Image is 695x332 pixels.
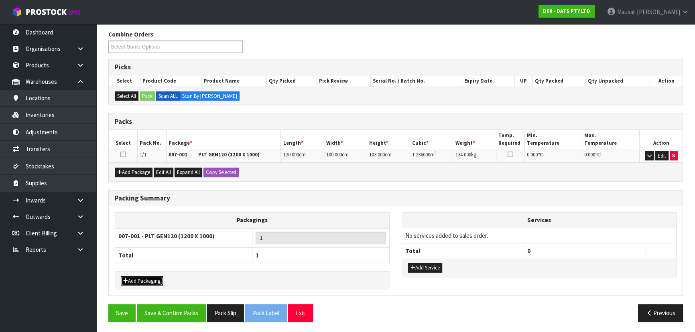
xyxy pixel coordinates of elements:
th: Qty Unpacked [586,75,650,87]
h3: Packing Summary [115,194,677,202]
label: Scan ALL [156,91,180,101]
button: Save & Confirm Packs [137,304,206,322]
th: Action [650,75,683,87]
th: Temp. Required [496,130,525,149]
th: Services [402,213,676,228]
button: Previous [638,304,683,322]
td: ℃ [525,149,582,163]
strong: 007-001 - PLT GEN120 (1200 X 1000) [118,232,214,240]
th: Expiry Date [462,75,514,87]
button: Expand All [175,168,202,177]
th: Package [166,130,281,149]
button: Pack Slip [207,304,244,322]
span: 0.000 [527,151,538,158]
span: 1/1 [140,151,146,158]
button: Select All [115,91,138,101]
th: Product Code [140,75,201,87]
button: Pack [140,91,155,101]
span: ProStock [26,7,67,17]
td: cm [367,149,410,163]
span: [PERSON_NAME] [637,8,680,16]
th: Max. Temperature [582,130,640,149]
span: Expand All [177,169,200,176]
td: cm [281,149,324,163]
th: Total [115,247,252,263]
th: UP [514,75,532,87]
span: 0.000 [584,151,595,158]
button: Save [108,304,136,322]
th: Qty Packed [532,75,585,87]
th: Pick Review [317,75,371,87]
span: 1.236000 [412,151,430,158]
td: ℃ [582,149,640,163]
button: Add Package [115,168,152,177]
span: Mausali [617,8,636,16]
span: Pack [108,24,683,328]
h3: Picks [115,63,677,71]
th: Qty Picked [266,75,317,87]
th: Length [281,130,324,149]
label: Scan By [PERSON_NAME] [180,91,240,101]
a: D00 - DATS PTY LTD [539,5,595,18]
strong: 007-001 [169,151,187,158]
button: Edit All [154,168,173,177]
th: Weight [453,130,496,149]
span: 100.000 [326,151,342,158]
th: Cubic [410,130,453,149]
strong: D00 - DATS PTY LTD [543,8,590,14]
th: Select [109,75,140,87]
th: Width [324,130,367,149]
strong: PLT GEN120 (1200 X 1000) [198,151,260,158]
th: Packagings [115,213,390,228]
img: cube-alt.png [12,7,22,17]
th: Pack No. [138,130,167,149]
button: Add Packaging [121,276,163,286]
td: m [410,149,453,163]
th: Select [109,130,138,149]
button: Edit [655,151,669,161]
th: Total [402,243,524,259]
th: Min. Temperature [525,130,582,149]
th: Product Name [202,75,266,87]
h3: Packs [115,118,677,126]
th: Height [367,130,410,149]
td: cm [324,149,367,163]
th: Serial No. / Batch No. [371,75,462,87]
span: 0 [527,247,530,255]
td: No services added to sales order. [402,228,676,243]
label: Combine Orders [108,30,153,38]
td: kg [453,149,496,163]
button: Pack Label [245,304,287,322]
span: 120.000 [283,151,299,158]
button: Add Service [408,263,442,273]
small: WMS [68,9,81,16]
span: 1 [256,251,259,259]
button: Exit [288,304,313,322]
button: Copy Selected [203,168,239,177]
sup: 3 [435,150,437,156]
span: 103.000 [369,151,385,158]
span: 134.000 [455,151,471,158]
th: Action [640,130,683,149]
